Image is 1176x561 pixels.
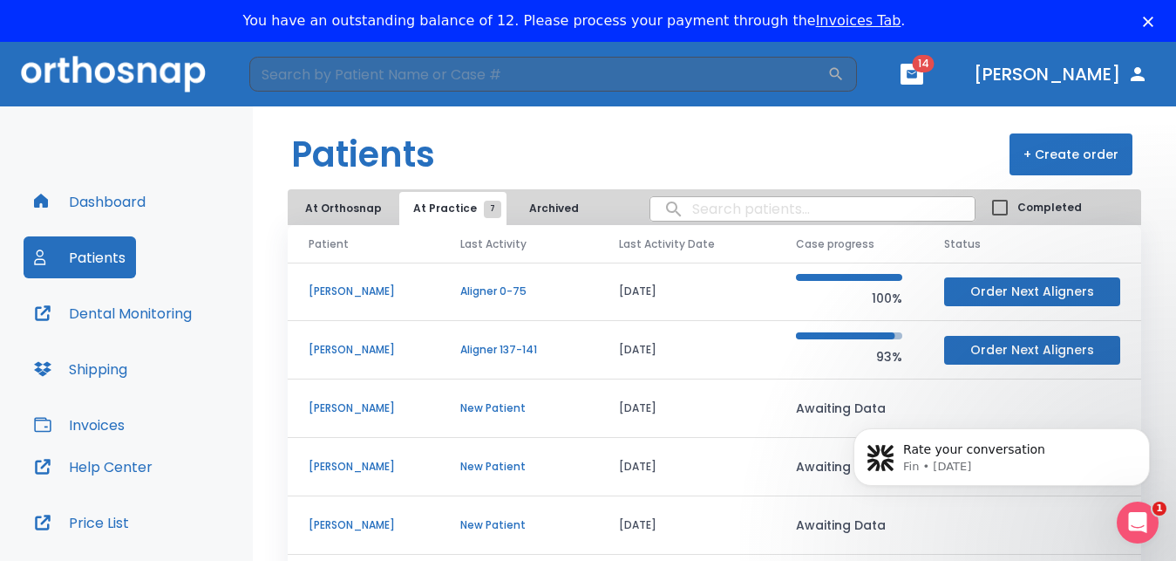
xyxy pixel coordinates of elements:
[944,336,1120,365] button: Order Next Aligners
[460,236,527,252] span: Last Activity
[827,392,1176,514] iframe: Intercom notifications message
[967,58,1155,90] button: [PERSON_NAME]
[913,55,935,72] span: 14
[619,236,715,252] span: Last Activity Date
[796,456,902,477] p: Awaiting Data
[24,348,138,390] button: Shipping
[598,263,775,321] td: [DATE]
[309,236,349,252] span: Patient
[460,284,577,299] p: Aligner 0-75
[598,438,775,496] td: [DATE]
[249,57,827,92] input: Search by Patient Name or Case #
[796,236,874,252] span: Case progress
[24,404,135,446] button: Invoices
[944,277,1120,306] button: Order Next Aligners
[598,496,775,555] td: [DATE]
[24,292,202,334] button: Dental Monitoring
[309,284,418,299] p: [PERSON_NAME]
[510,192,597,225] button: Archived
[796,515,902,536] p: Awaiting Data
[1152,502,1166,516] span: 1
[1009,133,1132,175] button: + Create order
[309,517,418,533] p: [PERSON_NAME]
[291,192,601,225] div: tabs
[291,128,435,181] h1: Patients
[460,459,577,475] p: New Patient
[1017,200,1082,216] span: Completed
[816,12,901,29] a: Invoices Tab
[24,181,156,222] button: Dashboard
[1143,16,1160,26] div: Close
[309,459,418,475] p: [PERSON_NAME]
[24,236,136,278] button: Patients
[650,192,975,226] input: search
[291,192,396,225] button: At Orthosnap
[598,380,775,438] td: [DATE]
[21,56,206,92] img: Orthosnap
[598,321,775,380] td: [DATE]
[796,346,902,367] p: 93%
[796,288,902,309] p: 100%
[309,342,418,358] p: [PERSON_NAME]
[24,446,163,488] button: Help Center
[484,201,501,218] span: 7
[944,236,981,252] span: Status
[243,12,906,30] div: You have an outstanding balance of 12. Please process your payment through the .
[309,400,418,416] p: [PERSON_NAME]
[460,400,577,416] p: New Patient
[460,517,577,533] p: New Patient
[460,342,577,358] p: Aligner 137-141
[1117,502,1159,544] iframe: Intercom live chat
[413,201,493,216] span: At Practice
[796,398,902,419] p: Awaiting Data
[24,502,139,544] button: Price List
